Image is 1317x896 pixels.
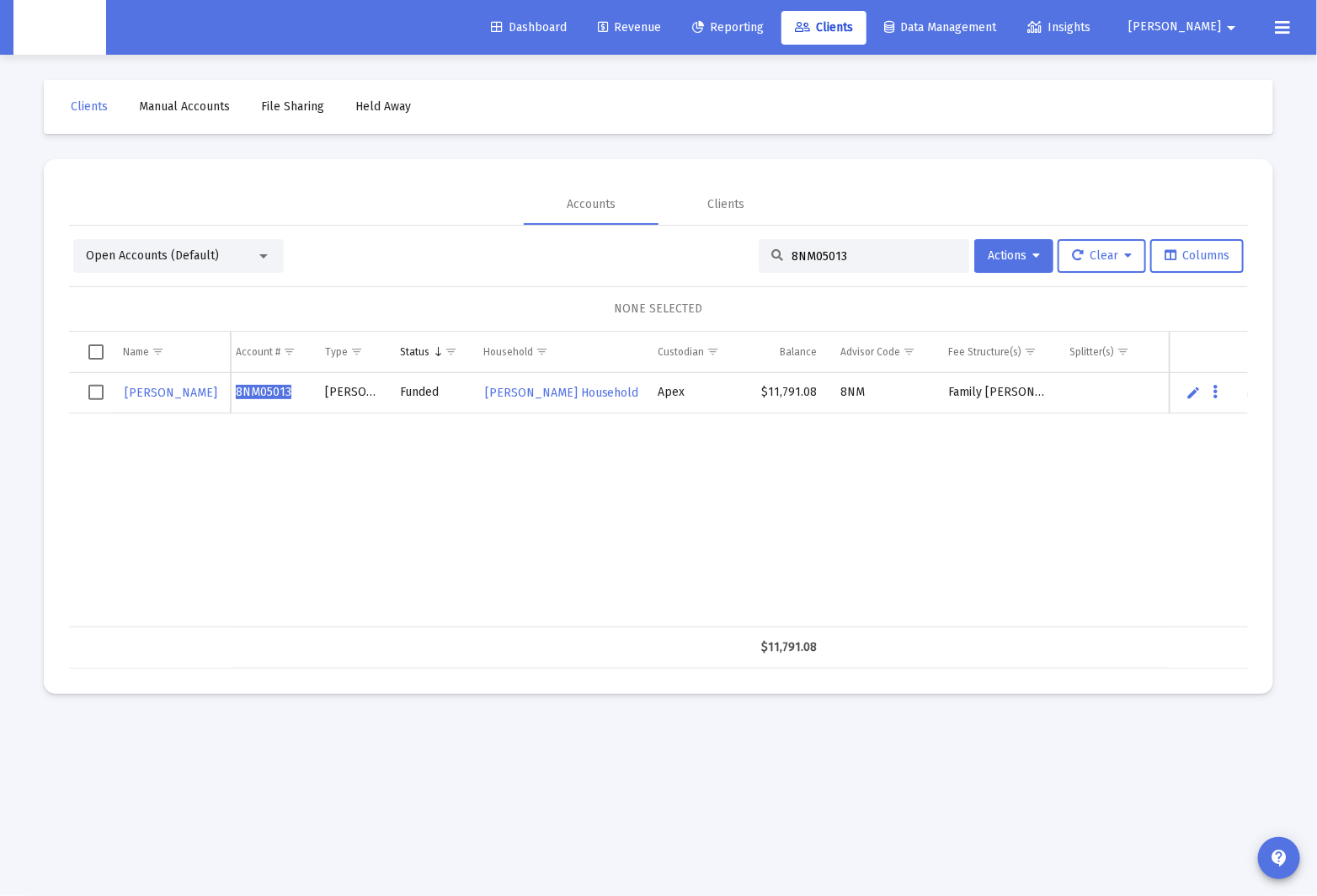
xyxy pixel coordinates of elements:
[1108,10,1261,44] button: [PERSON_NAME]
[350,345,363,358] span: Show filter options for column 'Type'
[388,332,472,372] td: Column Status
[472,332,646,372] td: Column Household
[936,373,1058,413] td: Family [PERSON_NAME]
[1070,345,1115,359] div: Splitter(s)
[71,99,108,114] span: Clients
[236,385,291,399] span: 8NM05013
[248,90,338,124] a: File Sharing
[598,20,661,35] span: Revenue
[749,373,829,413] td: $11,791.08
[83,301,1234,317] div: NONE SELECTED
[86,248,219,263] span: Open Accounts (Default)
[483,381,641,405] a: [PERSON_NAME] Household
[1072,248,1132,263] span: Clear
[760,639,817,656] div: $11,791.08
[1024,345,1037,358] span: Show filter options for column 'Fee Structure(s)'
[795,20,853,35] span: Clients
[1150,239,1244,273] button: Columns
[903,345,915,358] span: Show filter options for column 'Advisor Code'
[483,345,533,359] div: Household
[829,332,936,372] td: Column Advisor Code
[313,332,387,372] td: Column Type
[1269,848,1289,868] mat-icon: contact_support
[871,11,1010,45] a: Data Management
[1058,332,1161,372] td: Column Splitter(s)
[692,20,764,35] span: Reporting
[567,196,616,213] div: Accounts
[139,99,230,114] span: Manual Accounts
[936,332,1058,372] td: Column Fee Structure(s)
[792,249,957,264] input: Search
[646,332,749,372] td: Column Custodian
[125,90,243,124] a: Manual Accounts
[123,381,219,405] a: [PERSON_NAME]
[69,332,1248,669] div: Data grid
[988,248,1040,263] span: Actions
[646,373,749,413] td: Apex
[1058,239,1146,273] button: Clear
[781,11,866,45] a: Clients
[88,344,104,360] div: Select all
[840,345,900,359] div: Advisor Code
[400,345,429,359] div: Status
[974,239,1053,273] button: Actions
[679,11,777,45] a: Reporting
[152,345,164,358] span: Show filter options for column 'Name'
[584,11,674,45] a: Revenue
[313,373,387,413] td: [PERSON_NAME]
[325,345,348,359] div: Type
[948,345,1021,359] div: Fee Structure(s)
[707,196,744,213] div: Clients
[658,345,704,359] div: Custodian
[1027,20,1090,35] span: Insights
[1117,345,1130,358] span: Show filter options for column 'Splitter(s)'
[400,384,460,401] div: Funded
[123,345,149,359] div: Name
[283,345,296,358] span: Show filter options for column 'Account #'
[477,11,580,45] a: Dashboard
[1014,11,1104,45] a: Insights
[829,373,936,413] td: 8NM
[485,386,639,400] span: [PERSON_NAME] Household
[749,332,829,372] td: Column Balance
[224,332,313,372] td: Column Account #
[884,20,996,35] span: Data Management
[355,99,411,114] span: Held Away
[706,345,719,358] span: Show filter options for column 'Custodian'
[236,345,280,359] div: Account #
[125,386,217,400] span: [PERSON_NAME]
[491,20,567,35] span: Dashboard
[111,332,231,372] td: Column Name
[780,345,817,359] div: Balance
[1160,332,1279,372] td: Column Billing Group
[1128,20,1221,35] span: [PERSON_NAME]
[1221,11,1241,45] mat-icon: arrow_drop_down
[536,345,548,358] span: Show filter options for column 'Household'
[261,99,324,114] span: File Sharing
[88,385,104,400] div: Select row
[57,90,121,124] a: Clients
[1165,248,1229,263] span: Columns
[342,90,424,124] a: Held Away
[1186,385,1202,400] a: Edit
[445,345,457,358] span: Show filter options for column 'Status'
[26,11,93,45] img: Dashboard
